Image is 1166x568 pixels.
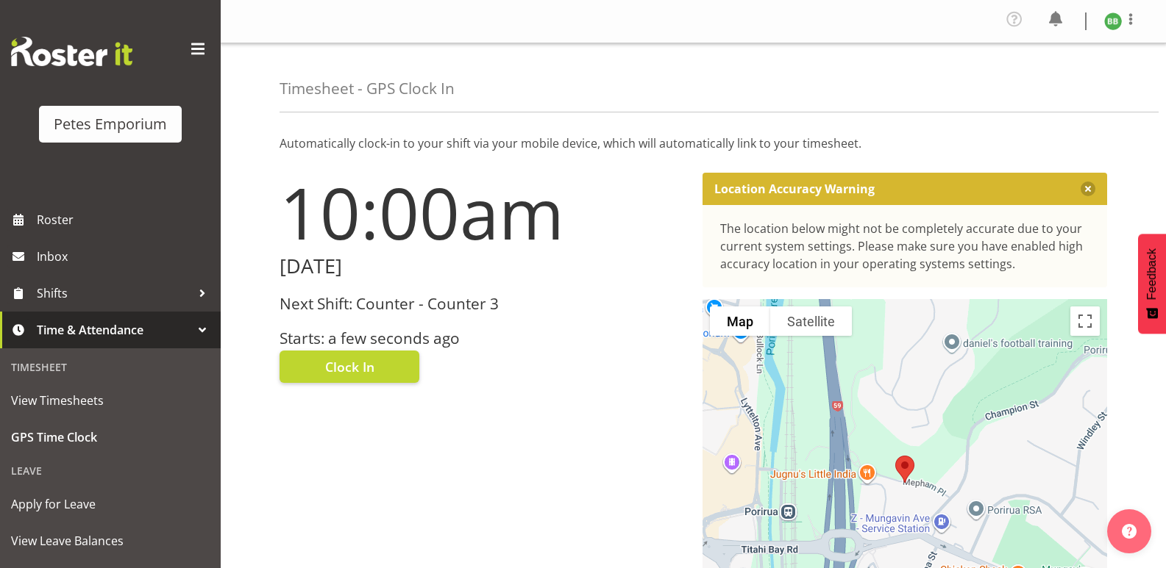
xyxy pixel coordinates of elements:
span: Time & Attendance [37,319,191,341]
span: Apply for Leave [11,493,210,515]
button: Toggle fullscreen view [1070,306,1100,336]
span: Clock In [325,357,374,376]
span: Roster [37,209,213,231]
h2: [DATE] [280,255,685,278]
p: Location Accuracy Warning [714,181,875,196]
a: GPS Time Clock [4,419,217,456]
img: Rosterit website logo [11,37,132,66]
span: Inbox [37,245,213,267]
h1: 10:00am [280,173,685,252]
div: Timesheet [4,352,217,382]
span: Feedback [1145,248,1159,300]
h3: Next Shift: Counter - Counter 3 [280,295,685,312]
h4: Timesheet - GPS Clock In [280,80,455,97]
span: View Timesheets [11,389,210,411]
button: Show satellite imagery [770,306,852,336]
div: Leave [4,456,217,486]
a: View Leave Balances [4,522,217,559]
p: Automatically clock-in to your shift via your mobile device, which will automatically link to you... [280,134,1107,152]
button: Feedback - Show survey [1138,234,1166,334]
div: Petes Emporium [54,113,167,135]
span: GPS Time Clock [11,426,210,448]
div: The location below might not be completely accurate due to your current system settings. Please m... [720,220,1090,273]
h3: Starts: a few seconds ago [280,330,685,347]
button: Close message [1081,181,1095,196]
img: beena-bist9974.jpg [1104,12,1122,30]
button: Show street map [710,306,770,336]
span: Shifts [37,282,191,304]
button: Clock In [280,350,419,383]
a: View Timesheets [4,382,217,419]
img: help-xxl-2.png [1122,524,1137,539]
span: View Leave Balances [11,530,210,552]
a: Apply for Leave [4,486,217,522]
